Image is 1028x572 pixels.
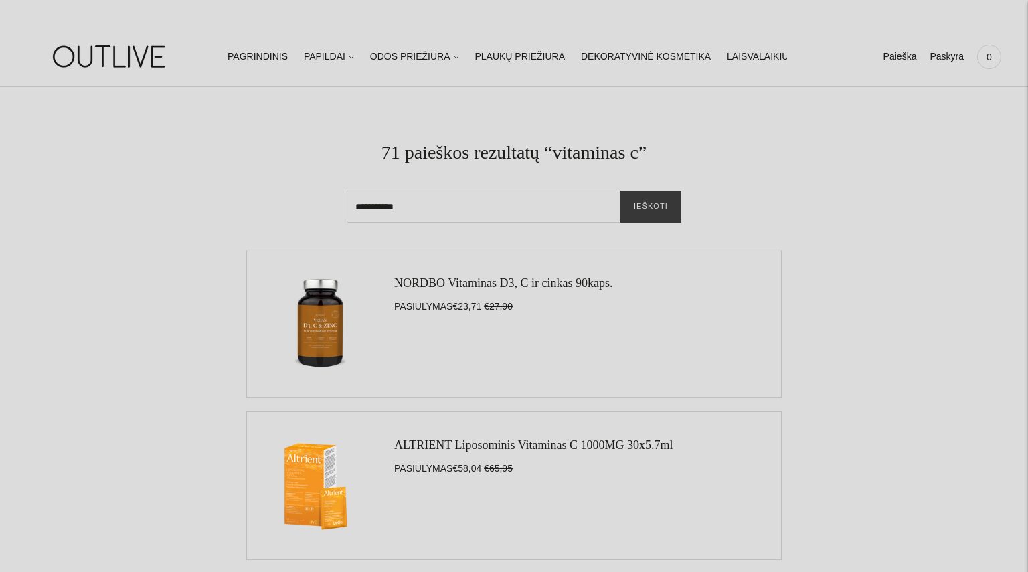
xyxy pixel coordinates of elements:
a: DEKORATYVINĖ KOSMETIKA [581,42,711,72]
a: Paieška [883,42,917,72]
div: PASIŪLYMAS [394,425,673,546]
a: Paskyra [930,42,964,72]
button: Ieškoti [620,191,681,223]
s: €27,90 [484,301,513,312]
a: ODOS PRIEŽIŪRA [370,42,459,72]
img: OUTLIVE [27,33,194,80]
span: 0 [980,47,999,66]
a: PLAUKŲ PRIEŽIŪRA [475,42,565,72]
h1: 71 paieškos rezultatų “vitaminas c” [54,140,974,164]
a: PAPILDAI [304,42,354,72]
div: PASIŪLYMAS [394,264,613,384]
s: €65,95 [484,463,513,474]
a: PAGRINDINIS [228,42,288,72]
a: LAISVALAIKIUI [727,42,800,72]
span: €58,04 [452,463,481,474]
a: ALTRIENT Liposominis Vitaminas C 1000MG 30x5.7ml [394,438,673,452]
a: 0 [977,42,1001,72]
a: NORDBO Vitaminas D3, C ir cinkas 90kaps. [394,276,613,290]
span: €23,71 [452,301,481,312]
